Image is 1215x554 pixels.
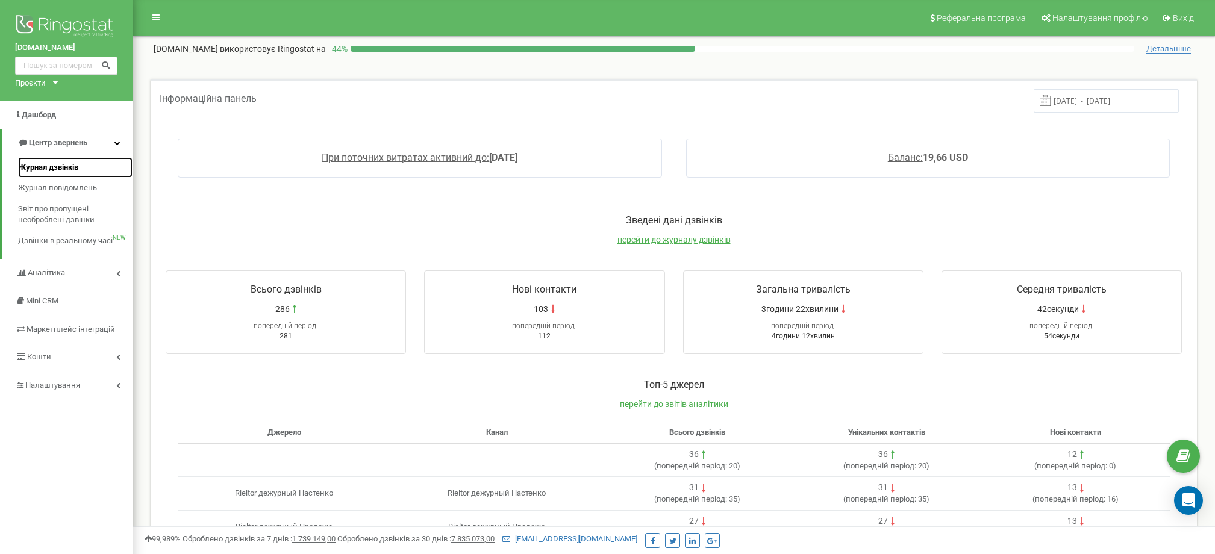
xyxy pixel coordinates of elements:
span: Зведені дані дзвінків [626,214,722,226]
span: ( 0 ) [1034,461,1116,470]
div: 13 [1067,515,1077,528]
span: Оброблено дзвінків за 7 днів : [183,534,336,543]
span: 281 [280,332,292,340]
span: Дашборд [22,110,56,119]
span: Детальніше [1146,44,1191,54]
a: Дзвінки в реальному часіNEW [18,231,133,252]
span: ( 35 ) [843,494,929,503]
span: Налаштування профілю [1052,13,1148,23]
td: Rieltor дежурный Настенко [390,477,603,511]
span: Оброблено дзвінків за 30 днів : [337,534,495,543]
span: 42секунди [1037,303,1079,315]
span: ( 20 ) [843,461,929,470]
span: попередній період: [1029,322,1094,330]
span: Нові контакти [1050,428,1101,437]
span: 54секунди [1044,332,1079,340]
a: Баланс:19,66 USD [888,152,968,163]
span: Унікальних контактів [848,428,925,437]
span: попередній період: [254,322,318,330]
span: 112 [538,332,551,340]
span: Журнал дзвінків [18,162,78,173]
span: Загальна тривалість [756,284,851,295]
span: 286 [275,303,290,315]
span: Канал [486,428,508,437]
a: Журнал повідомлень [18,178,133,199]
span: попередній період: [1035,494,1105,503]
span: попередній період: [657,494,727,503]
p: [DOMAIN_NAME] [154,43,326,55]
div: 36 [689,449,699,461]
span: Дзвінки в реальному часі [18,235,113,247]
a: [DOMAIN_NAME] [15,42,117,54]
div: 31 [689,482,699,494]
span: попередній період: [846,461,916,470]
span: 4години 12хвилин [772,332,835,340]
div: 13 [1067,482,1077,494]
div: 27 [878,515,888,528]
span: 3години 22хвилини [761,303,839,315]
span: ( 20 ) [654,461,740,470]
a: При поточних витратах активний до:[DATE] [322,152,517,163]
span: Налаштування [25,381,80,390]
td: Rieltor дежурный Продажа [390,510,603,544]
span: Джерело [267,428,301,437]
u: 7 835 073,00 [451,534,495,543]
span: попередній період: [512,322,576,330]
a: Центр звернень [2,129,133,157]
span: Центр звернень [29,138,87,147]
span: Вихід [1173,13,1194,23]
span: Всього дзвінків [669,428,725,437]
div: 36 [878,449,888,461]
span: попередній період: [657,461,727,470]
span: Реферальна програма [937,13,1026,23]
span: Кошти [27,352,51,361]
div: Проєкти [15,78,46,89]
span: Маркетплейс інтеграцій [27,325,115,334]
span: ( 16 ) [1032,494,1119,503]
a: перейти до журналу дзвінків [617,235,731,244]
span: Всього дзвінків [251,284,322,295]
span: Баланс: [888,152,923,163]
span: Звіт про пропущені необроблені дзвінки [18,204,126,226]
span: Інформаційна панель [160,93,257,104]
td: Rieltor дежурный Настенко [178,477,390,511]
div: 12 [1067,449,1077,461]
span: Журнал повідомлень [18,182,97,194]
span: 103 [534,303,548,315]
span: попередній період: [1037,461,1107,470]
span: Середня тривалість [1017,284,1107,295]
td: Rieltor дежурный Продажа [178,510,390,544]
div: 27 [689,515,699,528]
div: Open Intercom Messenger [1174,486,1203,515]
span: попередній період: [771,322,836,330]
div: 31 [878,482,888,494]
a: [EMAIL_ADDRESS][DOMAIN_NAME] [502,534,637,543]
span: попередній період: [846,494,916,503]
span: Toп-5 джерел [644,379,704,390]
u: 1 739 149,00 [292,534,336,543]
input: Пошук за номером [15,57,117,75]
a: перейти до звітів аналітики [620,399,728,409]
img: Ringostat logo [15,12,117,42]
a: Звіт про пропущені необроблені дзвінки [18,199,133,231]
span: Аналiтика [28,268,65,277]
span: ( 35 ) [654,494,740,503]
span: Mini CRM [26,296,58,305]
p: 44 % [326,43,351,55]
span: При поточних витратах активний до: [322,152,489,163]
span: Нові контакти [512,284,576,295]
a: Журнал дзвінків [18,157,133,178]
span: використовує Ringostat на [220,44,326,54]
span: 99,989% [145,534,181,543]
